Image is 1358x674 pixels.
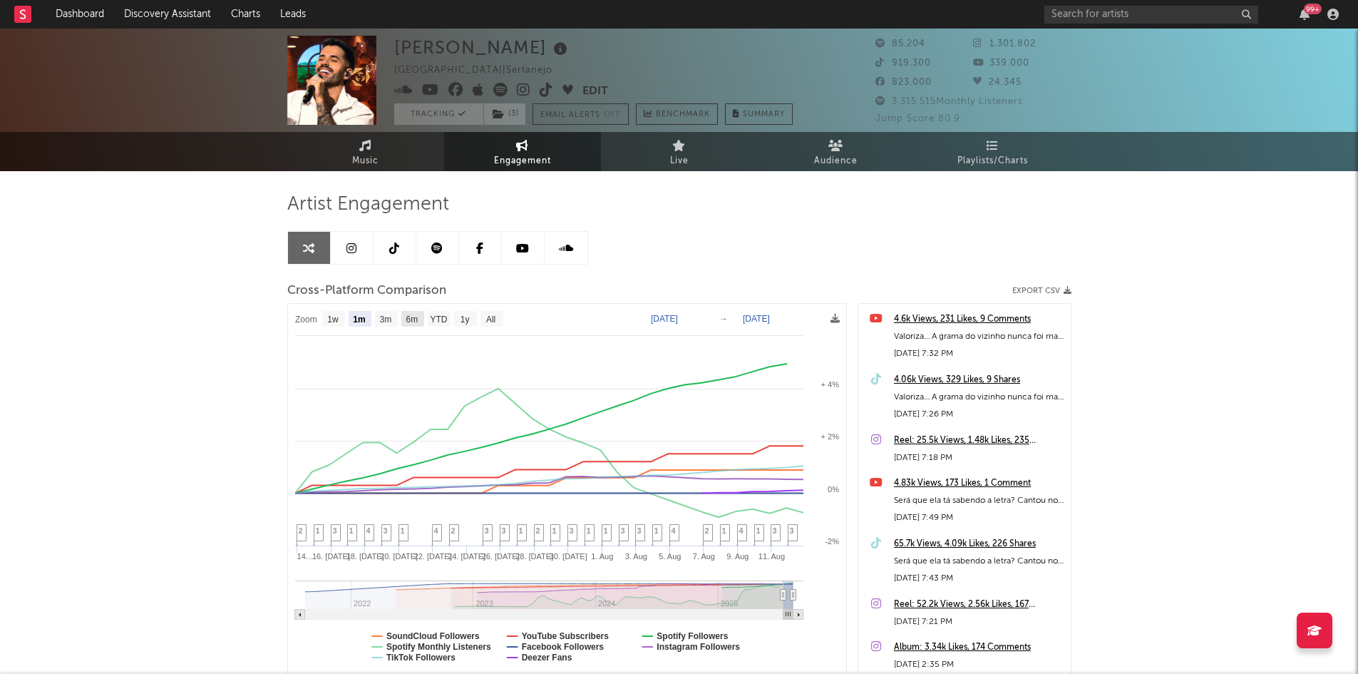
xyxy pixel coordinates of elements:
[394,62,569,79] div: [GEOGRAPHIC_DATA] | Sertanejo
[366,526,371,535] span: 4
[743,314,770,324] text: [DATE]
[1300,9,1310,20] button: 99+
[515,552,553,561] text: 28. [DATE]
[915,132,1071,171] a: Playlists/Charts
[384,526,388,535] span: 3
[894,311,1064,328] a: 4.6k Views, 231 Likes, 9 Comments
[657,631,728,641] text: Spotify Followers
[444,132,601,171] a: Engagement
[894,639,1064,656] a: Album: 3.34k Likes, 174 Comments
[1044,6,1258,24] input: Search for artists
[434,526,438,535] span: 4
[814,153,858,170] span: Audience
[651,314,678,324] text: [DATE]
[722,526,726,535] span: 1
[756,526,761,535] span: 1
[299,526,303,535] span: 2
[656,106,710,123] span: Benchmark
[957,153,1028,170] span: Playlists/Charts
[894,596,1064,613] div: Reel: 52.2k Views, 2.56k Likes, 167 Comments
[875,58,931,68] span: 919.300
[621,526,625,535] span: 3
[484,103,525,125] button: (3)
[448,552,485,561] text: 24. [DATE]
[758,552,784,561] text: 11. Aug
[825,537,839,546] text: -2%
[481,552,519,561] text: 26. [DATE]
[380,552,418,561] text: 20. [DATE]
[352,153,379,170] span: Music
[451,526,456,535] span: 2
[821,432,839,441] text: + 2%
[894,509,1064,526] div: [DATE] 7:49 PM
[604,111,621,119] em: Off
[413,552,451,561] text: 22. [DATE]
[549,552,587,561] text: 30. [DATE]
[483,103,526,125] span: ( 3 )
[1304,4,1322,14] div: 99 +
[502,526,506,535] span: 3
[670,153,689,170] span: Live
[485,315,495,325] text: All
[637,526,642,535] span: 3
[894,328,1064,345] div: Valoriza… A grama do vizinho nunca foi mais verde que a sua 👀😉#brunorosa
[725,103,793,125] button: Summary
[460,315,469,325] text: 1y
[327,315,339,325] text: 1w
[333,526,337,535] span: 3
[494,153,551,170] span: Engagement
[894,536,1064,553] a: 65.7k Views, 4.09k Likes, 226 Shares
[894,613,1064,630] div: [DATE] 7:21 PM
[659,552,681,561] text: 5. Aug
[533,103,629,125] button: Email AlertsOff
[894,372,1064,389] a: 4.06k Views, 329 Likes, 9 Shares
[875,39,925,48] span: 85.204
[894,345,1064,362] div: [DATE] 7:32 PM
[601,132,758,171] a: Live
[536,526,540,535] span: 2
[875,114,960,123] span: Jump Score: 80.9
[636,103,718,125] a: Benchmark
[875,97,1023,106] span: 3.315.515 Monthly Listeners
[386,642,491,652] text: Spotify Monthly Listeners
[394,103,483,125] button: Tracking
[894,553,1064,570] div: Será que ela tá sabendo a letra? Cantou no sentimento! 🥹🙏 Bora dar o play, sem moderação! 💥 PS: A...
[406,315,418,325] text: 6m
[1012,287,1071,295] button: Export CSV
[758,132,915,171] a: Audience
[386,653,456,663] text: TikTok Followers
[894,432,1064,449] a: Reel: 25.5k Views, 1.48k Likes, 235 Comments
[894,389,1064,406] div: Valoriza… A grama do vizinho nunca foi mais verde que a sua 👀😉 #brunorosa #sertanejo #dvdevolução...
[894,475,1064,492] div: 4.83k Views, 173 Likes, 1 Comment
[894,406,1064,423] div: [DATE] 7:26 PM
[692,552,714,561] text: 7. Aug
[705,526,709,535] span: 2
[521,631,609,641] text: YouTube Subscribers
[604,526,608,535] span: 1
[973,58,1029,68] span: 339.000
[726,552,749,561] text: 9. Aug
[570,526,574,535] span: 3
[386,631,480,641] text: SoundCloud Followers
[743,111,785,118] span: Summary
[973,39,1036,48] span: 1.301.802
[401,526,405,535] span: 1
[295,315,317,325] text: Zoom
[552,526,557,535] span: 1
[394,36,571,59] div: [PERSON_NAME]
[485,526,489,535] span: 3
[316,526,320,535] span: 1
[349,526,354,535] span: 1
[739,526,744,535] span: 4
[519,526,523,535] span: 1
[654,526,659,535] span: 1
[672,526,676,535] span: 4
[287,282,446,300] span: Cross-Platform Comparison
[973,78,1022,87] span: 24.345
[894,449,1064,466] div: [DATE] 7:18 PM
[894,656,1064,673] div: [DATE] 2:35 PM
[297,552,313,561] text: 14…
